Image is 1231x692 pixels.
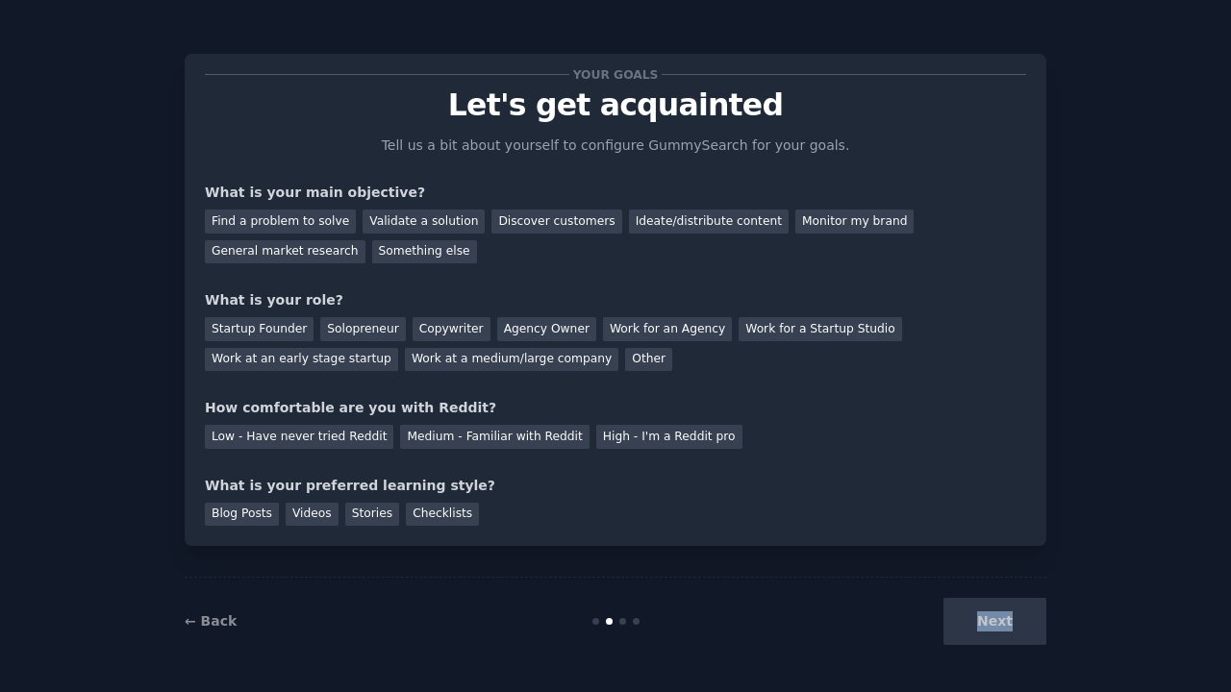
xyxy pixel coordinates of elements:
[363,210,485,234] div: Validate a solution
[405,348,618,372] div: Work at a medium/large company
[625,348,672,372] div: Other
[603,317,732,341] div: Work for an Agency
[373,136,858,156] p: Tell us a bit about yourself to configure GummySearch for your goals.
[596,425,742,449] div: High - I'm a Reddit pro
[205,317,314,341] div: Startup Founder
[205,290,1026,310] div: What is your role?
[205,398,1026,418] div: How comfortable are you with Reddit?
[185,613,237,629] a: ← Back
[205,210,356,234] div: Find a problem to solve
[406,503,479,527] div: Checklists
[491,210,621,234] div: Discover customers
[739,317,901,341] div: Work for a Startup Studio
[205,476,1026,496] div: What is your preferred learning style?
[205,425,393,449] div: Low - Have never tried Reddit
[205,503,279,527] div: Blog Posts
[372,240,477,264] div: Something else
[497,317,596,341] div: Agency Owner
[413,317,490,341] div: Copywriter
[205,348,398,372] div: Work at an early stage startup
[345,503,399,527] div: Stories
[400,425,589,449] div: Medium - Familiar with Reddit
[205,183,1026,203] div: What is your main objective?
[569,64,662,85] span: Your goals
[320,317,405,341] div: Solopreneur
[795,210,914,234] div: Monitor my brand
[205,88,1026,122] p: Let's get acquainted
[205,240,365,264] div: General market research
[286,503,339,527] div: Videos
[629,210,789,234] div: Ideate/distribute content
